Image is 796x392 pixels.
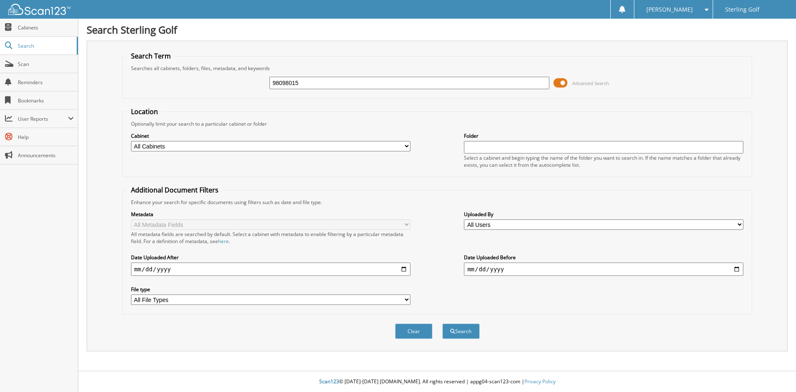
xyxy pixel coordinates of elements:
[127,107,162,116] legend: Location
[18,115,68,122] span: User Reports
[127,185,223,195] legend: Additional Document Filters
[218,238,229,245] a: here
[18,24,74,31] span: Cabinets
[755,352,796,392] iframe: Chat Widget
[18,79,74,86] span: Reminders
[18,42,73,49] span: Search
[319,378,339,385] span: Scan123
[725,7,760,12] span: Sterling Golf
[127,51,175,61] legend: Search Term
[572,80,609,86] span: Advanced Search
[464,211,743,218] label: Uploaded By
[8,4,70,15] img: scan123-logo-white.svg
[464,263,743,276] input: end
[131,211,410,218] label: Metadata
[87,23,788,37] h1: Search Sterling Golf
[18,134,74,141] span: Help
[18,61,74,68] span: Scan
[127,65,748,72] div: Searches all cabinets, folders, files, metadata, and keywords
[131,231,410,245] div: All metadata fields are searched by default. Select a cabinet with metadata to enable filtering b...
[464,154,743,168] div: Select a cabinet and begin typing the name of the folder you want to search in. If the name match...
[131,254,410,261] label: Date Uploaded After
[646,7,693,12] span: [PERSON_NAME]
[524,378,556,385] a: Privacy Policy
[127,120,748,127] div: Optionally limit your search to a particular cabinet or folder
[464,132,743,139] label: Folder
[131,263,410,276] input: start
[78,372,796,392] div: © [DATE]-[DATE] [DOMAIN_NAME]. All rights reserved | appg04-scan123-com |
[395,324,432,339] button: Clear
[127,199,748,206] div: Enhance your search for specific documents using filters such as date and file type.
[442,324,480,339] button: Search
[131,132,410,139] label: Cabinet
[18,97,74,104] span: Bookmarks
[131,286,410,293] label: File type
[18,152,74,159] span: Announcements
[464,254,743,261] label: Date Uploaded Before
